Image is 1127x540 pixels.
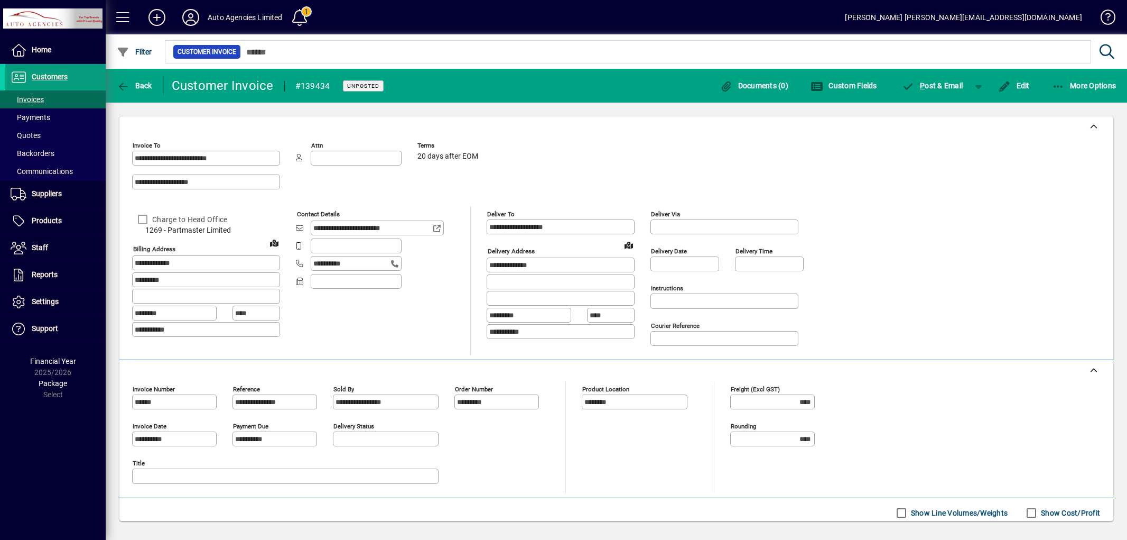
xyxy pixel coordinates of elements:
a: Communications [5,162,106,180]
button: Post & Email [897,76,968,95]
mat-label: Delivery time [735,248,772,255]
a: Knowledge Base [1093,2,1114,36]
button: Filter [114,42,155,61]
button: Back [114,76,155,95]
span: More Options [1052,81,1116,90]
span: Communications [11,167,73,176]
mat-label: Instructions [651,285,683,292]
span: Customer Invoice [178,47,236,57]
span: ost & Email [902,81,963,90]
span: Unposted [347,83,379,89]
span: Settings [32,297,59,306]
a: Quotes [5,126,106,144]
label: Show Cost/Profit [1039,508,1100,518]
div: [PERSON_NAME] [PERSON_NAME][EMAIL_ADDRESS][DOMAIN_NAME] [845,9,1082,26]
span: Suppliers [32,189,62,198]
mat-label: Deliver via [651,210,680,218]
mat-label: Delivery date [651,248,687,255]
span: Staff [32,243,48,252]
mat-label: Freight (excl GST) [731,386,780,393]
button: Add [140,8,174,27]
label: Show Line Volumes/Weights [909,508,1008,518]
span: Terms [417,142,481,149]
a: Backorders [5,144,106,162]
button: Profile [174,8,208,27]
a: View on map [620,236,637,253]
span: Edit [998,81,1030,90]
mat-label: Product location [582,386,629,393]
a: Support [5,316,106,342]
span: Filter [117,48,152,56]
span: Reports [32,270,58,279]
a: View on map [266,234,283,251]
span: Invoices [11,95,44,104]
mat-label: Courier Reference [651,322,700,330]
button: Edit [995,76,1032,95]
span: Financial Year [30,357,76,365]
mat-label: Invoice date [133,423,166,430]
button: Documents (0) [717,76,791,95]
mat-label: Deliver To [487,210,515,218]
span: Custom Fields [811,81,877,90]
span: Package [39,379,67,388]
button: More Options [1049,76,1119,95]
mat-label: Attn [311,142,323,149]
span: P [920,81,925,90]
mat-label: Delivery status [333,423,374,430]
app-page-header-button: Back [106,76,164,95]
mat-label: Invoice To [133,142,161,149]
a: Suppliers [5,181,106,207]
mat-label: Reference [233,386,260,393]
a: Reports [5,262,106,288]
mat-label: Payment due [233,423,268,430]
mat-label: Title [133,460,145,467]
button: Custom Fields [808,76,880,95]
span: 20 days after EOM [417,152,478,161]
span: Backorders [11,149,54,158]
mat-label: Sold by [333,386,354,393]
div: Customer Invoice [172,77,274,94]
a: Invoices [5,90,106,108]
span: 1269 - Partmaster Limited [132,225,280,236]
div: Auto Agencies Limited [208,9,283,26]
span: Customers [32,72,68,81]
span: Support [32,324,58,333]
mat-label: Order number [455,386,493,393]
span: Quotes [11,131,41,140]
a: Home [5,37,106,63]
span: Products [32,216,62,225]
mat-label: Rounding [731,423,756,430]
a: Products [5,208,106,234]
mat-label: Invoice number [133,386,175,393]
span: Payments [11,113,50,122]
div: #139434 [295,78,330,95]
a: Staff [5,235,106,261]
a: Payments [5,108,106,126]
a: Settings [5,289,106,315]
span: Back [117,81,152,90]
span: Documents (0) [720,81,788,90]
span: Home [32,45,51,54]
